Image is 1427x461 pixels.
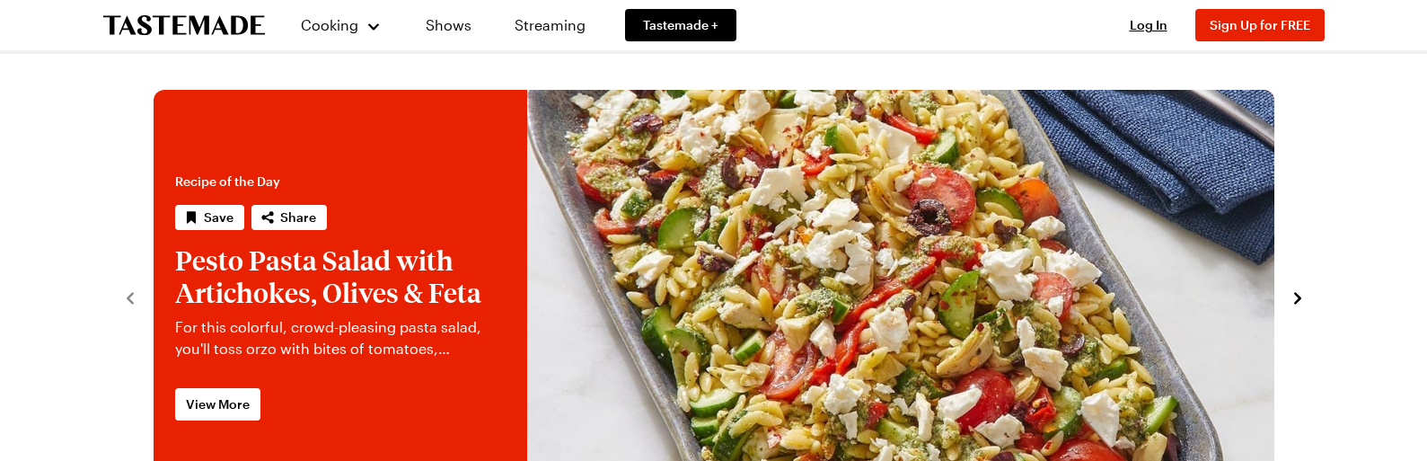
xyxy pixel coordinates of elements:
span: Cooking [301,16,358,33]
button: Cooking [301,4,383,47]
span: Sign Up for FREE [1210,17,1310,32]
button: navigate to previous item [121,286,139,307]
span: View More [186,395,250,413]
span: Save [204,208,233,226]
span: Log In [1130,17,1167,32]
button: navigate to next item [1289,286,1307,307]
span: Share [280,208,316,226]
button: Log In [1113,16,1185,34]
button: Save recipe [175,205,244,230]
a: Tastemade + [625,9,736,41]
button: Share [251,205,327,230]
a: View More [175,388,260,421]
button: Sign Up for FREE [1195,9,1325,41]
a: To Tastemade Home Page [103,15,265,36]
span: Tastemade + [643,16,718,34]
